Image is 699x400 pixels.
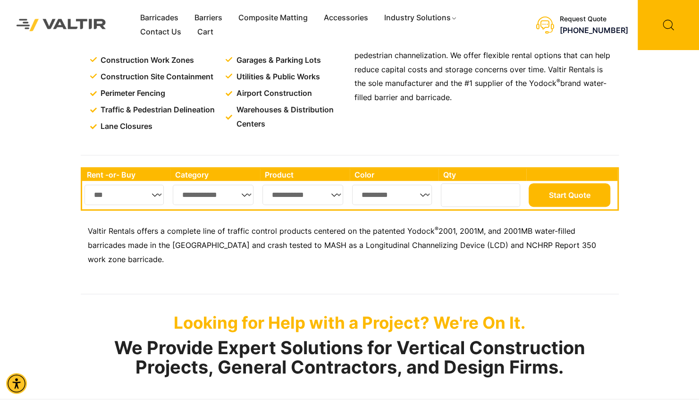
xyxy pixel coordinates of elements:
[560,15,628,23] div: Request Quote
[230,11,316,25] a: Composite Matting
[262,185,343,205] select: Single select
[98,119,152,134] span: Lane Closures
[441,183,520,207] input: Number
[438,169,527,181] th: Qty
[350,169,438,181] th: Color
[376,11,465,25] a: Industry Solutions
[260,169,349,181] th: Product
[81,338,619,378] h2: We Provide Expert Solutions for Vertical Construction Projects, General Contractors, and Design F...
[234,86,312,101] span: Airport Construction
[316,11,376,25] a: Accessories
[234,103,347,131] span: Warehouses & Distribution Centers
[132,11,186,25] a: Barricades
[132,25,189,39] a: Contact Us
[98,86,165,101] span: Perimeter Fencing
[186,11,230,25] a: Barriers
[84,185,164,205] select: Single select
[354,6,614,105] p: Valtir’s water-filled barricades can be assembled to meet various construction site needs, includ...
[560,26,628,35] a: call (888) 496-3625
[98,53,194,68] span: Construction Work Zones
[7,9,116,40] img: Valtir Rentals
[189,25,221,39] a: Cart
[88,226,435,236] span: Valtir Rentals offers a complete line of traffic control products centered on the patented Yodock
[352,185,432,205] select: Single select
[234,53,321,68] span: Garages & Parking Lots
[234,70,320,84] span: Utilities & Public Works
[81,313,619,332] p: Looking for Help with a Project? We're On It.
[170,169,260,181] th: Category
[82,169,170,181] th: Rent -or- Buy
[98,70,213,84] span: Construction Site Containment
[435,225,438,232] sup: ®
[98,103,215,117] span: Traffic & Pedestrian Delineation
[6,373,27,394] div: Accessibility Menu
[556,77,560,85] sup: ®
[88,226,596,264] span: 2001, 2001M, and 2001MB water-filled barricades made in the [GEOGRAPHIC_DATA] and crash tested to...
[173,185,253,205] select: Single select
[529,183,610,207] button: Start Quote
